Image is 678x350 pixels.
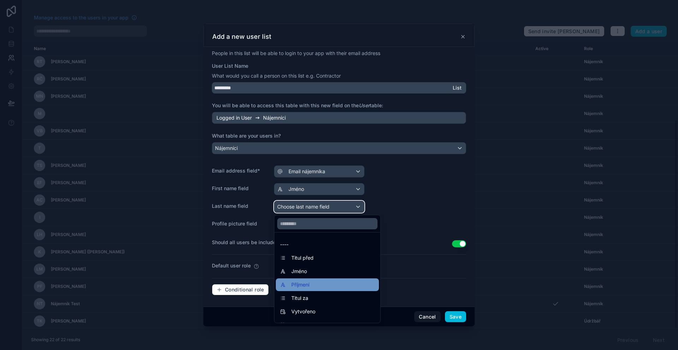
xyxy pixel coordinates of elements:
[291,307,315,316] span: Vytvořeno
[291,254,314,262] span: Titul před
[291,267,307,276] span: Jméno
[291,280,309,289] span: Příjmení
[291,294,308,302] span: Titul za
[280,240,289,249] span: ----
[291,321,328,329] span: Poslední změna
